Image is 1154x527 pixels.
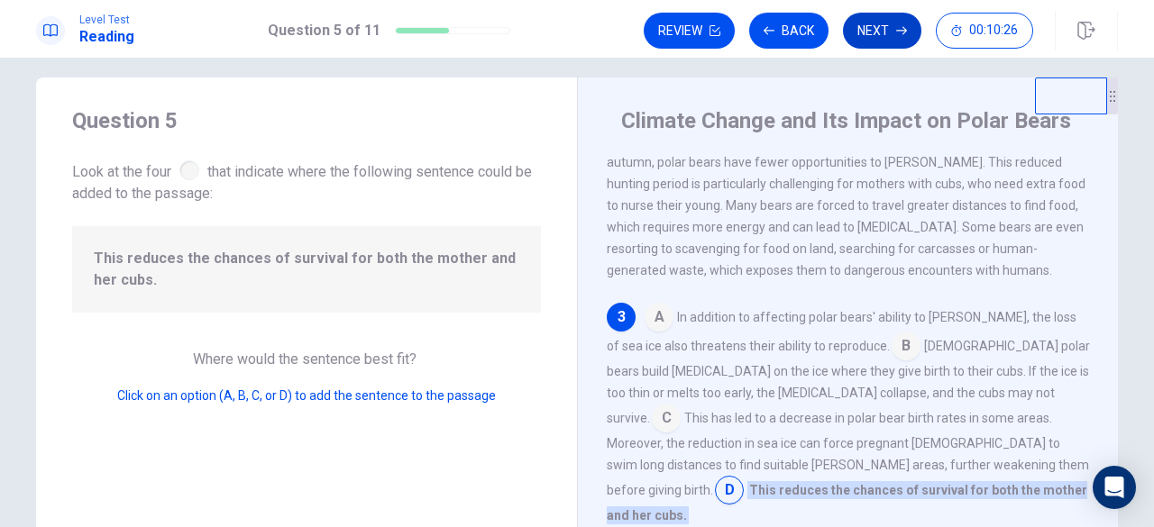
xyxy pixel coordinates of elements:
[607,411,1089,497] span: This has led to a decrease in polar bear birth rates in some areas. Moreover, the reduction in se...
[652,404,681,432] span: C
[79,14,134,26] span: Level Test
[621,106,1071,135] h4: Climate Change and Its Impact on Polar Bears
[607,303,636,332] div: 3
[72,106,541,135] h4: Question 5
[79,26,134,48] h1: Reading
[644,13,735,49] button: Review
[117,388,496,403] span: Click on an option (A, B, C, or D) to add the sentence to the passage
[749,13,829,49] button: Back
[843,13,921,49] button: Next
[1093,466,1136,509] div: Open Intercom Messenger
[193,350,420,368] span: Where would the sentence best fit?
[969,23,1018,38] span: 00:10:26
[892,332,920,360] span: B
[715,476,744,504] span: D
[607,310,1076,353] span: In addition to affecting polar bears' ability to [PERSON_NAME], the loss of sea ice also threaten...
[645,303,673,332] span: A
[936,13,1033,49] button: 00:10:26
[72,157,541,204] span: Look at the four that indicate where the following sentence could be added to the passage:
[607,481,1087,524] span: This reduces the chances of survival for both the mother and her cubs.
[268,20,380,41] h1: Question 5 of 11
[94,248,519,291] span: This reduces the chances of survival for both the mother and her cubs.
